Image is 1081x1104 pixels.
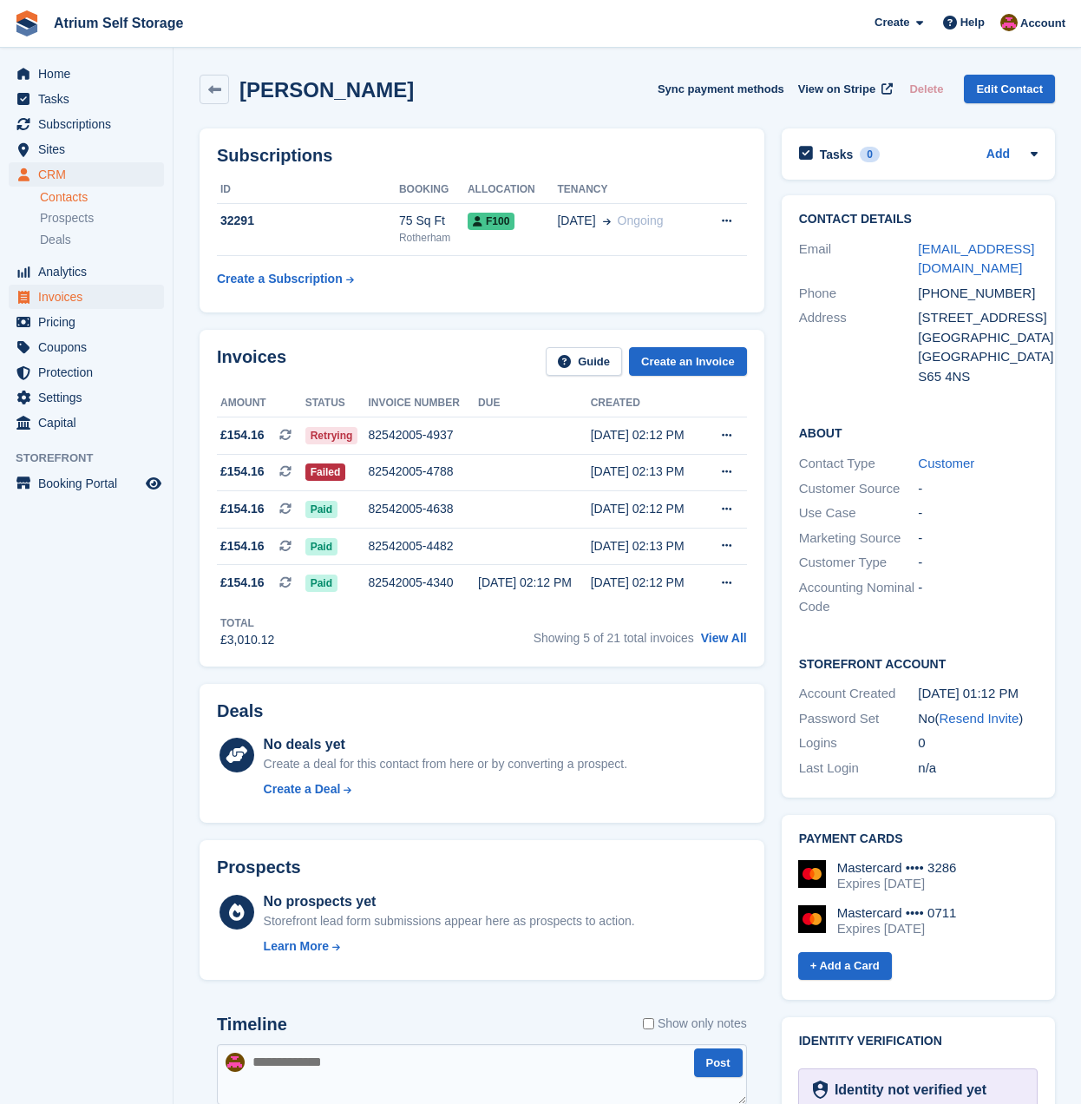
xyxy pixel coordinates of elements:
span: View on Stripe [798,81,875,98]
div: Learn More [264,937,329,956]
th: Created [591,390,704,417]
a: menu [9,411,164,435]
a: menu [9,87,164,111]
div: [STREET_ADDRESS] [918,308,1038,328]
h2: Storefront Account [799,654,1038,672]
span: Account [1020,15,1065,32]
div: - [918,578,1038,617]
span: Prospects [40,210,94,227]
a: View All [701,631,747,645]
div: n/a [918,759,1038,779]
a: View on Stripe [791,75,896,103]
th: Amount [217,390,305,417]
img: Identity Verification Ready [813,1081,828,1100]
div: [DATE] 02:12 PM [478,574,591,592]
th: Booking [399,176,468,204]
span: Failed [305,463,346,481]
button: Post [694,1048,743,1077]
div: [DATE] 02:13 PM [591,537,704,555]
a: Create an Invoice [629,347,747,376]
div: - [918,553,1038,573]
h2: Subscriptions [217,146,747,166]
a: Contacts [40,189,164,206]
div: [GEOGRAPHIC_DATA] [918,328,1038,348]
div: - [918,529,1038,549]
a: Create a Deal [264,780,627,798]
div: Account Created [799,684,919,704]
div: [DATE] 02:12 PM [591,574,704,592]
div: Total [220,615,274,631]
th: Status [305,390,369,417]
h2: Tasks [820,147,854,162]
span: Analytics [38,260,142,284]
div: Storefront lead form submissions appear here as prospects to action. [264,912,635,930]
span: [DATE] [557,212,595,230]
div: Identity not verified yet [828,1080,986,1101]
div: Create a Subscription [217,270,343,288]
div: [DATE] 02:13 PM [591,463,704,481]
span: Coupons [38,335,142,359]
a: menu [9,285,164,309]
button: Sync payment methods [658,75,784,103]
div: 82542005-4340 [369,574,479,592]
span: ( ) [935,711,1024,726]
a: Prospects [40,209,164,227]
div: No deals yet [264,734,627,755]
span: £154.16 [220,500,265,518]
div: S65 4NS [918,367,1038,387]
a: menu [9,62,164,86]
span: Home [38,62,142,86]
div: [DATE] 01:12 PM [918,684,1038,704]
div: - [918,503,1038,523]
div: Mastercard •••• 3286 [837,860,957,876]
a: menu [9,385,164,410]
a: menu [9,310,164,334]
div: Create a Deal [264,780,341,798]
input: Show only notes [643,1015,654,1033]
span: Protection [38,360,142,384]
div: [DATE] 02:12 PM [591,426,704,444]
h2: About [799,424,1038,441]
span: Paid [305,501,337,518]
div: Use Case [799,503,919,523]
div: Marketing Source [799,529,919,549]
span: F100 [468,213,514,230]
a: menu [9,112,164,136]
h2: Prospects [217,858,301,877]
span: Paid [305,538,337,555]
label: Show only notes [643,1015,747,1033]
div: - [918,479,1038,499]
img: Mark Rhodes [226,1053,245,1072]
span: £154.16 [220,463,265,481]
div: Customer Source [799,479,919,499]
span: Paid [305,575,337,592]
div: [DATE] 02:12 PM [591,500,704,518]
div: Last Login [799,759,919,779]
span: Retrying [305,427,358,444]
h2: Contact Details [799,213,1038,227]
span: Storefront [16,450,173,467]
div: [PHONE_NUMBER] [918,284,1038,304]
div: Logins [799,733,919,753]
div: Address [799,308,919,386]
div: Contact Type [799,454,919,474]
div: Expires [DATE] [837,876,957,891]
img: Mastercard Logo [798,860,826,888]
span: Help [960,14,985,31]
div: Create a deal for this contact from here or by converting a prospect. [264,755,627,773]
div: Mastercard •••• 0711 [837,905,957,921]
a: menu [9,137,164,161]
th: Tenancy [557,176,698,204]
span: Capital [38,411,142,435]
a: Learn More [264,937,635,956]
a: Preview store [143,473,164,494]
img: Mark Rhodes [1000,14,1018,31]
a: Customer [918,456,974,470]
div: 0 [860,147,880,162]
div: 82542005-4638 [369,500,479,518]
span: Create [875,14,909,31]
a: menu [9,335,164,359]
span: Deals [40,232,71,248]
a: Add [986,145,1010,165]
span: Subscriptions [38,112,142,136]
